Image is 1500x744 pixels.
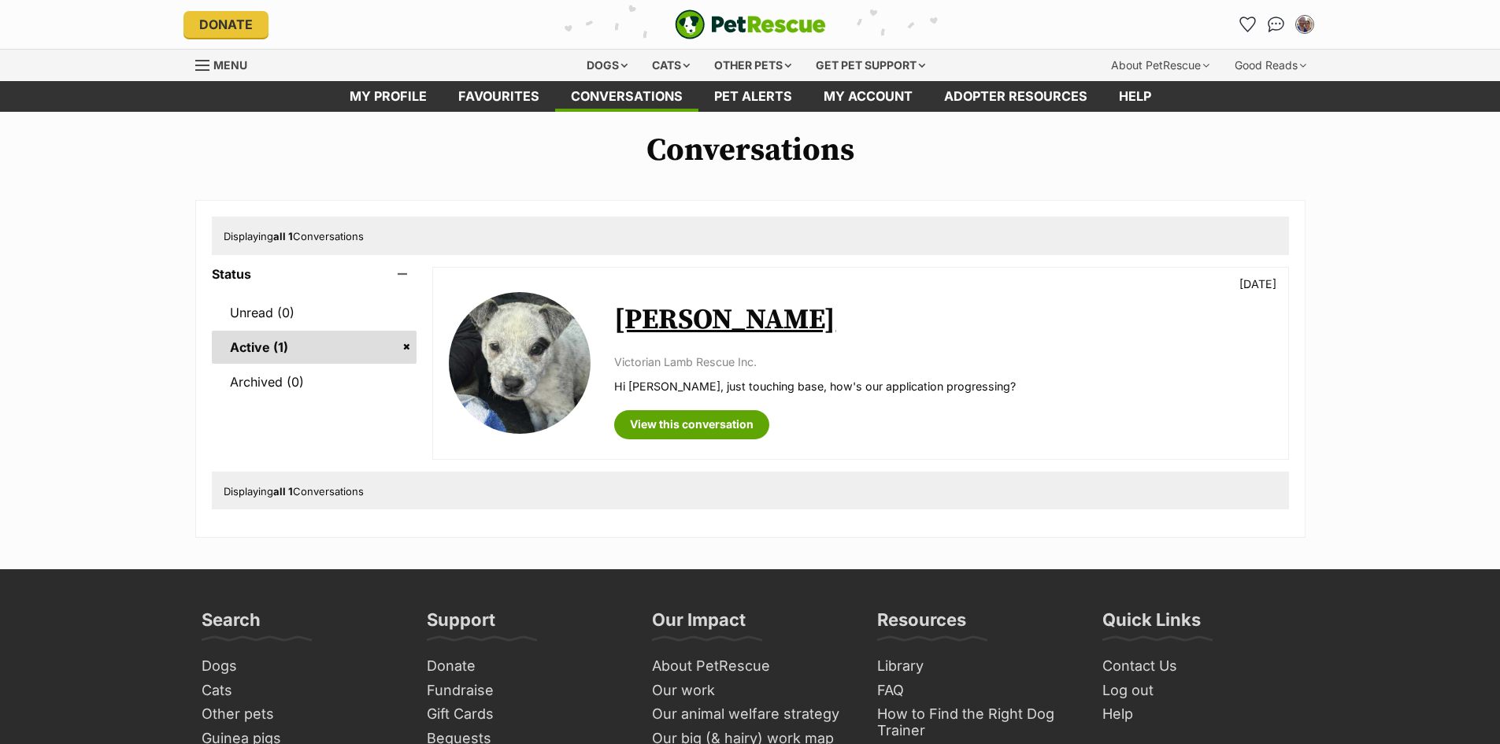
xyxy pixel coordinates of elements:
[420,654,630,679] a: Donate
[213,58,247,72] span: Menu
[212,267,417,281] header: Status
[427,609,495,640] h3: Support
[1297,17,1313,32] img: Marcas McBride profile pic
[641,50,701,81] div: Cats
[1100,50,1220,81] div: About PetRescue
[928,81,1103,112] a: Adopter resources
[224,485,364,498] span: Displaying Conversations
[871,654,1080,679] a: Library
[1224,50,1317,81] div: Good Reads
[273,485,293,498] strong: all 1
[183,11,269,38] a: Donate
[646,679,855,703] a: Our work
[646,654,855,679] a: About PetRescue
[1096,654,1306,679] a: Contact Us
[212,296,417,329] a: Unread (0)
[614,410,769,439] a: View this conversation
[420,679,630,703] a: Fundraise
[614,353,1272,370] p: Victorian Lamb Rescue Inc.
[273,230,293,242] strong: all 1
[1268,17,1284,32] img: chat-41dd97257d64d25036548639549fe6c8038ab92f7586957e7f3b1b290dea8141.svg
[1102,609,1201,640] h3: Quick Links
[808,81,928,112] a: My account
[1103,81,1167,112] a: Help
[877,609,966,640] h3: Resources
[212,365,417,398] a: Archived (0)
[555,81,698,112] a: conversations
[1235,12,1261,37] a: Favourites
[805,50,936,81] div: Get pet support
[420,702,630,727] a: Gift Cards
[871,679,1080,703] a: FAQ
[195,654,405,679] a: Dogs
[1292,12,1317,37] button: My account
[202,609,261,640] h3: Search
[675,9,826,39] a: PetRescue
[646,702,855,727] a: Our animal welfare strategy
[195,50,258,78] a: Menu
[1235,12,1317,37] ul: Account quick links
[443,81,555,112] a: Favourites
[675,9,826,39] img: logo-e224e6f780fb5917bec1dbf3a21bbac754714ae5b6737aabdf751b685950b380.svg
[449,292,591,434] img: Winston
[614,378,1272,394] p: Hi [PERSON_NAME], just touching base, how's our application progressing?
[1096,702,1306,727] a: Help
[698,81,808,112] a: Pet alerts
[224,230,364,242] span: Displaying Conversations
[703,50,802,81] div: Other pets
[576,50,639,81] div: Dogs
[614,302,835,338] a: [PERSON_NAME]
[334,81,443,112] a: My profile
[212,331,417,364] a: Active (1)
[195,702,405,727] a: Other pets
[1264,12,1289,37] a: Conversations
[1096,679,1306,703] a: Log out
[652,609,746,640] h3: Our Impact
[1239,276,1276,292] p: [DATE]
[195,679,405,703] a: Cats
[871,702,1080,742] a: How to Find the Right Dog Trainer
